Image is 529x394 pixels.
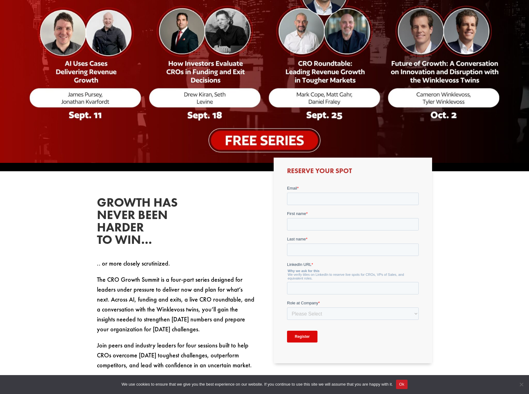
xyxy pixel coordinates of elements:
[121,381,393,387] span: We use cookies to ensure that we give you the best experience on our website. If you continue to ...
[518,381,524,387] span: No
[396,380,408,389] button: Ok
[97,259,170,267] span: .. or more closely scrutinized.
[287,185,419,353] iframe: Form 0
[97,341,252,369] span: Join peers and industry leaders for four sessions built to help CROs overcome [DATE] toughest cha...
[287,168,419,177] h3: Reserve Your Spot
[97,275,254,333] span: The CRO Growth Summit is a four-part series designed for leaders under pressure to deliver now an...
[97,196,190,249] h2: Growth has never been harder to win…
